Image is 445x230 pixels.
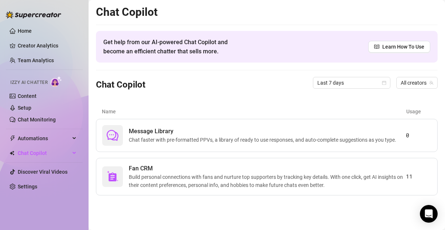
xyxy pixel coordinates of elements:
[51,76,62,87] img: AI Chatter
[374,44,379,49] span: read
[406,172,431,181] article: 11
[10,151,14,156] img: Chat Copilot
[406,107,432,116] article: Usage
[129,127,399,136] span: Message Library
[18,147,70,159] span: Chat Copilot
[96,79,145,91] h3: Chat Copilot
[107,171,118,183] img: svg%3e
[18,132,70,144] span: Automations
[420,205,438,223] div: Open Intercom Messenger
[382,81,386,85] span: calendar
[18,57,54,63] a: Team Analytics
[429,81,434,85] span: team
[18,184,37,190] a: Settings
[6,11,61,18] img: logo-BBDzfeDw.svg
[18,169,68,175] a: Discover Viral Videos
[368,41,430,53] a: Learn How To Use
[18,40,77,52] a: Creator Analytics
[317,77,386,88] span: Last 7 days
[18,93,37,99] a: Content
[406,131,431,140] article: 0
[18,28,32,34] a: Home
[10,135,15,141] span: thunderbolt
[102,107,406,116] article: Name
[103,38,245,56] span: Get help from our AI-powered Chat Copilot and become an efficient chatter that sells more.
[129,173,406,189] span: Build personal connections with fans and nurture top supporters by tracking key details. With one...
[382,43,424,51] span: Learn How To Use
[107,130,118,141] span: comment
[18,117,56,123] a: Chat Monitoring
[96,5,438,19] h2: Chat Copilot
[401,77,433,88] span: All creators
[18,105,31,111] a: Setup
[129,164,406,173] span: Fan CRM
[129,136,399,144] span: Chat faster with pre-formatted PPVs, a library of ready to use responses, and auto-complete sugge...
[10,79,48,86] span: Izzy AI Chatter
